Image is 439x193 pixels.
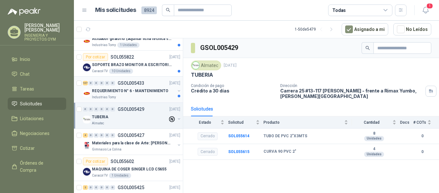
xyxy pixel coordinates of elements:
[83,81,88,85] div: 107
[88,133,93,138] div: 0
[83,158,108,165] div: Por cotizar
[224,63,237,69] p: [DATE]
[92,95,116,100] p: Industrias Tomy
[228,150,249,154] a: SOL055615
[169,185,180,191] p: [DATE]
[352,116,400,128] th: Cantidad
[332,7,346,14] div: Todas
[393,23,431,35] button: No Leídos
[118,107,144,111] p: GSOL005429
[228,120,255,125] span: Solicitud
[117,43,139,48] div: 1 Unidades
[280,83,423,88] p: Dirección
[8,8,40,15] img: Logo peakr
[94,107,99,111] div: 0
[20,100,42,107] span: Solicitudes
[264,120,343,125] span: Producto
[8,98,66,110] a: Solicitudes
[95,5,136,15] h1: Mis solicitudes
[365,46,370,50] span: search
[92,62,172,68] p: SOPORTE BRAZO MONITOR A ESCRITORIO NBF80
[169,80,180,86] p: [DATE]
[92,43,116,48] p: Industrias Tomy
[111,159,134,164] p: SOL055602
[295,24,336,34] div: 1 - 50 de 5479
[111,55,134,59] p: SOL055822
[88,81,93,85] div: 0
[105,81,110,85] div: 0
[228,116,264,128] th: Solicitud
[83,131,182,152] a: 4 0 0 0 0 0 GSOL005427[DATE] Company LogoMateriales para la clase de Arte: [PERSON_NAME]Gimnasio ...
[105,107,110,111] div: 0
[110,133,115,138] div: 0
[20,71,30,78] span: Chat
[83,107,88,111] div: 0
[94,133,99,138] div: 0
[24,34,66,41] p: INGENIERIA Y PROYECTOS OYM
[413,120,426,125] span: # COTs
[413,149,431,155] b: 0
[192,62,199,69] img: Company Logo
[110,185,115,190] div: 0
[20,159,60,174] span: Órdenes de Compra
[105,133,110,138] div: 0
[20,145,35,152] span: Cotizar
[191,105,213,112] div: Solicitudes
[74,155,183,181] a: Por cotizarSOL055602[DATE] Company LogoMAQUINA DE COSER SINGER LCD C5655Caracol TV1 Unidades
[8,142,66,154] a: Cotizar
[83,53,108,61] div: Por cotizar
[92,88,168,94] p: REQUERIMIENTO N° 6 - MANTENIMIENTO
[191,61,221,70] div: Almatec
[105,185,110,190] div: 0
[166,8,170,12] span: search
[83,133,88,138] div: 4
[92,166,166,172] p: MAQUINA DE COSER SINGER LCD C5655
[20,85,34,92] span: Tareas
[118,185,144,190] p: GSOL005425
[110,81,115,85] div: 0
[8,53,66,65] a: Inicio
[74,51,183,77] a: Por cotizarSOL055822[DATE] Company LogoSOPORTE BRAZO MONITOR A ESCRITORIO NBF80Caracol TV10 Unidades
[92,121,104,126] p: Almatec
[264,116,352,128] th: Producto
[99,107,104,111] div: 0
[83,37,91,45] img: Company Logo
[352,147,396,152] b: 4
[342,23,388,35] button: Asignado a mi
[20,115,44,122] span: Licitaciones
[8,83,66,95] a: Tareas
[198,132,218,140] div: Cerrado
[92,36,172,42] p: Actuador giratorio (adjuntar ficha técnica si es diferente a festo)
[264,134,307,139] b: TUBO DE PVC 2"X3MTS
[24,23,66,32] p: [PERSON_NAME] [PERSON_NAME]
[228,134,249,138] a: SOL055614
[83,79,182,100] a: 107 0 0 0 0 0 GSOL005433[DATE] Company LogoREQUERIMIENTO N° 6 - MANTENIMIENTOIndustrias Tomy
[352,120,391,125] span: Cantidad
[109,173,131,178] div: 1 Unidades
[8,112,66,125] a: Licitaciones
[169,54,180,60] p: [DATE]
[8,127,66,140] a: Negociaciones
[141,6,157,14] span: 8924
[88,185,93,190] div: 0
[92,140,172,146] p: Materiales para la clase de Arte: [PERSON_NAME]
[169,132,180,139] p: [DATE]
[92,147,121,152] p: Gimnasio La Colina
[198,148,218,156] div: Cerrado
[110,107,115,111] div: 0
[92,114,108,120] p: TUBERIA
[352,131,396,136] b: 8
[400,116,413,128] th: Docs
[169,106,180,112] p: [DATE]
[83,168,91,176] img: Company Logo
[264,149,296,154] b: CURVA 90 PVC 2"
[200,43,239,53] h3: GSOL005429
[191,83,275,88] p: Condición de pago
[118,81,144,85] p: GSOL005433
[83,116,91,123] img: Company Logo
[191,120,219,125] span: Estado
[92,173,108,178] p: Caracol TV
[413,133,431,139] b: 0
